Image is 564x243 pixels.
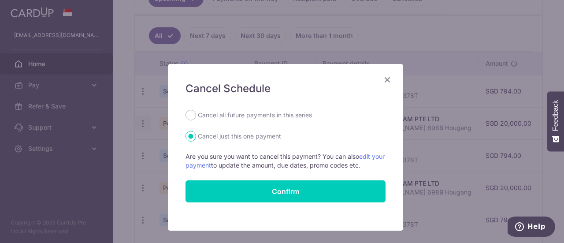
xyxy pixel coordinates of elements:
[552,100,560,131] span: Feedback
[547,91,564,151] button: Feedback - Show survey
[186,82,386,96] h5: Cancel Schedule
[198,131,281,142] label: Cancel just this one payment
[508,217,555,239] iframe: Opens a widget where you can find more information
[198,110,312,120] label: Cancel all future payments in this series
[186,152,386,170] p: Are you sure you want to cancel this payment? You can also to update the amount, due dates, promo...
[186,180,386,202] button: Confirm
[382,75,393,85] button: Close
